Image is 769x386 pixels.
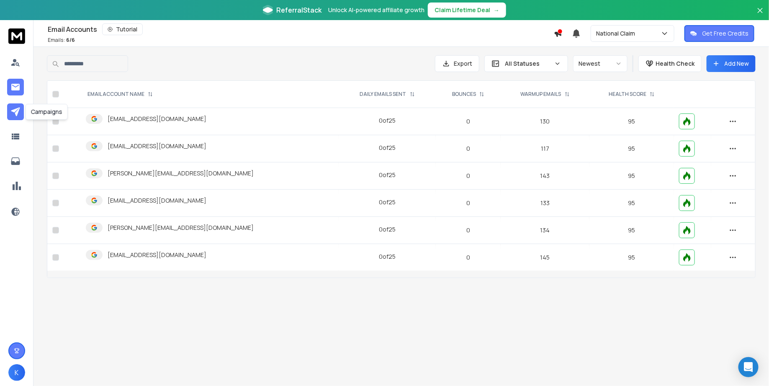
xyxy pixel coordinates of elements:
p: HEALTH SCORE [609,91,646,98]
p: 0 [441,117,496,126]
td: 95 [589,217,674,244]
p: 0 [441,144,496,153]
span: → [494,6,499,14]
button: Add New [707,55,756,72]
p: Health Check [656,59,694,68]
p: Unlock AI-powered affiliate growth [328,6,424,14]
td: 95 [589,135,674,162]
p: 0 [441,226,496,234]
div: 0 of 25 [379,171,396,179]
button: K [8,364,25,381]
button: Close banner [755,5,766,25]
td: 117 [501,135,589,162]
p: [PERSON_NAME][EMAIL_ADDRESS][DOMAIN_NAME] [108,169,254,178]
div: 0 of 25 [379,144,396,152]
div: 0 of 25 [379,198,396,206]
p: Get Free Credits [702,29,748,38]
div: Open Intercom Messenger [738,357,759,377]
div: 0 of 25 [379,252,396,261]
p: Emails : [48,37,75,44]
td: 95 [589,244,674,271]
button: Tutorial [102,23,143,35]
p: [PERSON_NAME][EMAIL_ADDRESS][DOMAIN_NAME] [108,224,254,232]
td: 130 [501,108,589,135]
td: 95 [589,190,674,217]
p: 0 [441,172,496,180]
p: 0 [441,199,496,207]
p: [EMAIL_ADDRESS][DOMAIN_NAME] [108,251,206,259]
td: 95 [589,108,674,135]
div: Email Accounts [48,23,554,35]
button: Health Check [638,55,702,72]
td: 95 [589,162,674,190]
p: [EMAIL_ADDRESS][DOMAIN_NAME] [108,196,206,205]
p: [EMAIL_ADDRESS][DOMAIN_NAME] [108,115,206,123]
p: [EMAIL_ADDRESS][DOMAIN_NAME] [108,142,206,150]
td: 133 [501,190,589,217]
div: Campaigns [26,104,68,120]
td: 143 [501,162,589,190]
p: WARMUP EMAILS [521,91,561,98]
div: EMAIL ACCOUNT NAME [87,91,153,98]
p: All Statuses [505,59,551,68]
button: Get Free Credits [684,25,754,42]
div: 0 of 25 [379,116,396,125]
td: 145 [501,244,589,271]
button: Newest [573,55,628,72]
td: 134 [501,217,589,244]
span: ReferralStack [276,5,321,15]
span: 6 / 6 [66,36,75,44]
div: 0 of 25 [379,225,396,234]
p: DAILY EMAILS SENT [360,91,406,98]
p: National Claim [596,29,638,38]
p: 0 [441,253,496,262]
p: BOUNCES [452,91,476,98]
button: Export [435,55,479,72]
button: Claim Lifetime Deal→ [428,3,506,18]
